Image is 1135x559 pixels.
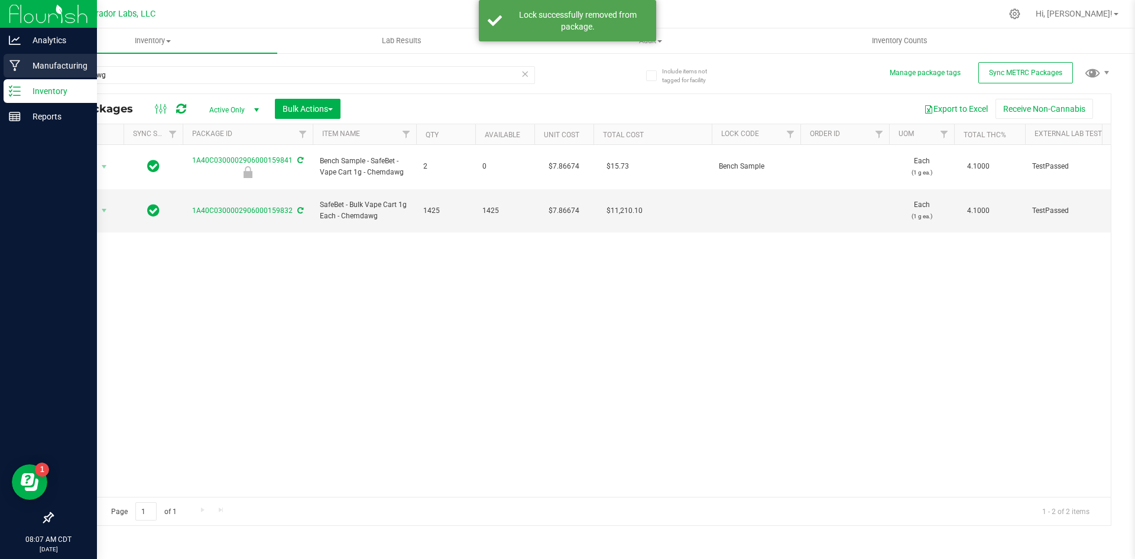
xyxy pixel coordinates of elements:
span: 1425 [482,205,527,217]
a: Filter [935,124,954,144]
span: Bench Sample [719,161,793,172]
p: Inventory [21,84,92,98]
span: Curador Labs, LLC [86,9,155,19]
a: Lock Code [721,130,759,138]
a: 1A40C0300002906000159832 [192,206,293,215]
a: Unit Cost [544,131,579,139]
iframe: Resource center [12,464,47,500]
a: UOM [899,130,914,138]
button: Receive Non-Cannabis [995,99,1093,119]
span: Clear [521,66,529,82]
span: Inventory [28,35,277,46]
span: select [97,159,112,175]
p: Manufacturing [21,59,92,73]
span: select [97,202,112,219]
a: 1A40C0300002906000159841 [192,156,293,164]
span: Sync METRC Packages [989,69,1062,77]
a: Sync Status [133,130,179,138]
span: 1 - 2 of 2 items [1033,502,1099,520]
a: Total Cost [603,131,644,139]
iframe: Resource center unread badge [35,463,49,477]
span: In Sync [147,158,160,175]
inline-svg: Reports [9,111,21,122]
button: Bulk Actions [275,99,340,119]
div: Manage settings [1007,8,1022,20]
td: $7.86674 [534,189,594,233]
div: Lock successfully removed from package. [508,9,647,33]
button: Manage package tags [890,68,961,78]
a: Package ID [192,130,232,138]
a: Filter [293,124,313,144]
a: Available [485,131,520,139]
span: $11,210.10 [601,202,648,219]
a: Inventory Counts [776,28,1024,53]
span: 4.1000 [961,158,995,175]
div: Bench Sample [181,166,314,178]
input: 1 [135,502,157,521]
inline-svg: Analytics [9,34,21,46]
span: 1425 [423,205,468,217]
inline-svg: Manufacturing [9,60,21,72]
a: Filter [397,124,416,144]
inline-svg: Inventory [9,85,21,97]
a: Filter [163,124,183,144]
p: Analytics [21,33,92,47]
a: Lab Results [277,28,526,53]
p: (1 g ea.) [896,167,947,178]
a: Total THC% [964,131,1006,139]
a: Filter [870,124,889,144]
p: Reports [21,109,92,124]
span: All Packages [61,102,145,115]
a: Order Id [810,130,840,138]
p: 08:07 AM CDT [5,534,92,545]
span: Page of 1 [101,502,186,521]
p: (1 g ea.) [896,211,947,222]
span: Include items not tagged for facility [662,67,721,85]
a: Qty [426,131,439,139]
span: Each [896,156,947,178]
a: Inventory [28,28,277,53]
span: Each [896,199,947,222]
span: $15.73 [601,158,635,175]
span: SafeBet - Bulk Vape Cart 1g Each - Chemdawg [320,199,409,222]
span: Sync from Compliance System [296,206,303,215]
td: $7.86674 [534,145,594,189]
span: Hi, [PERSON_NAME]! [1036,9,1113,18]
span: In Sync [147,202,160,219]
span: Bench Sample - SafeBet - Vape Cart 1g - Chemdawg [320,156,409,178]
button: Export to Excel [916,99,995,119]
span: 4.1000 [961,202,995,219]
span: Bulk Actions [283,104,333,114]
input: Search Package ID, Item Name, SKU, Lot or Part Number... [52,66,535,84]
p: [DATE] [5,545,92,554]
span: 0 [482,161,527,172]
a: Item Name [322,130,360,138]
span: Inventory Counts [856,35,943,46]
a: External Lab Test Result [1035,130,1127,138]
span: 2 [423,161,468,172]
button: Sync METRC Packages [978,62,1073,83]
span: Sync from Compliance System [296,156,303,164]
a: Filter [781,124,800,144]
span: Lab Results [366,35,437,46]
